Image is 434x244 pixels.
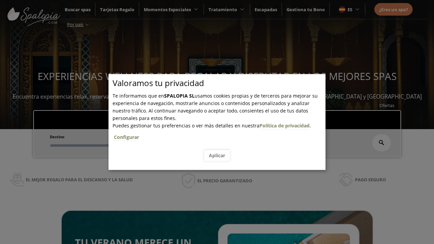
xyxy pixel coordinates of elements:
[259,122,310,129] a: Política de privacidad
[113,93,318,121] span: Te informamos que en usamos cookies propias y de terceros para mejorar su experiencia de navegaci...
[114,134,139,141] a: Configurar
[204,150,230,161] button: Aplicar
[113,122,325,145] span: .
[164,93,195,99] b: SPALOPIA SL
[113,122,259,129] span: Puedes gestionar tus preferencias o ver más detalles en nuestra
[113,79,325,87] p: Valoramos tu privacidad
